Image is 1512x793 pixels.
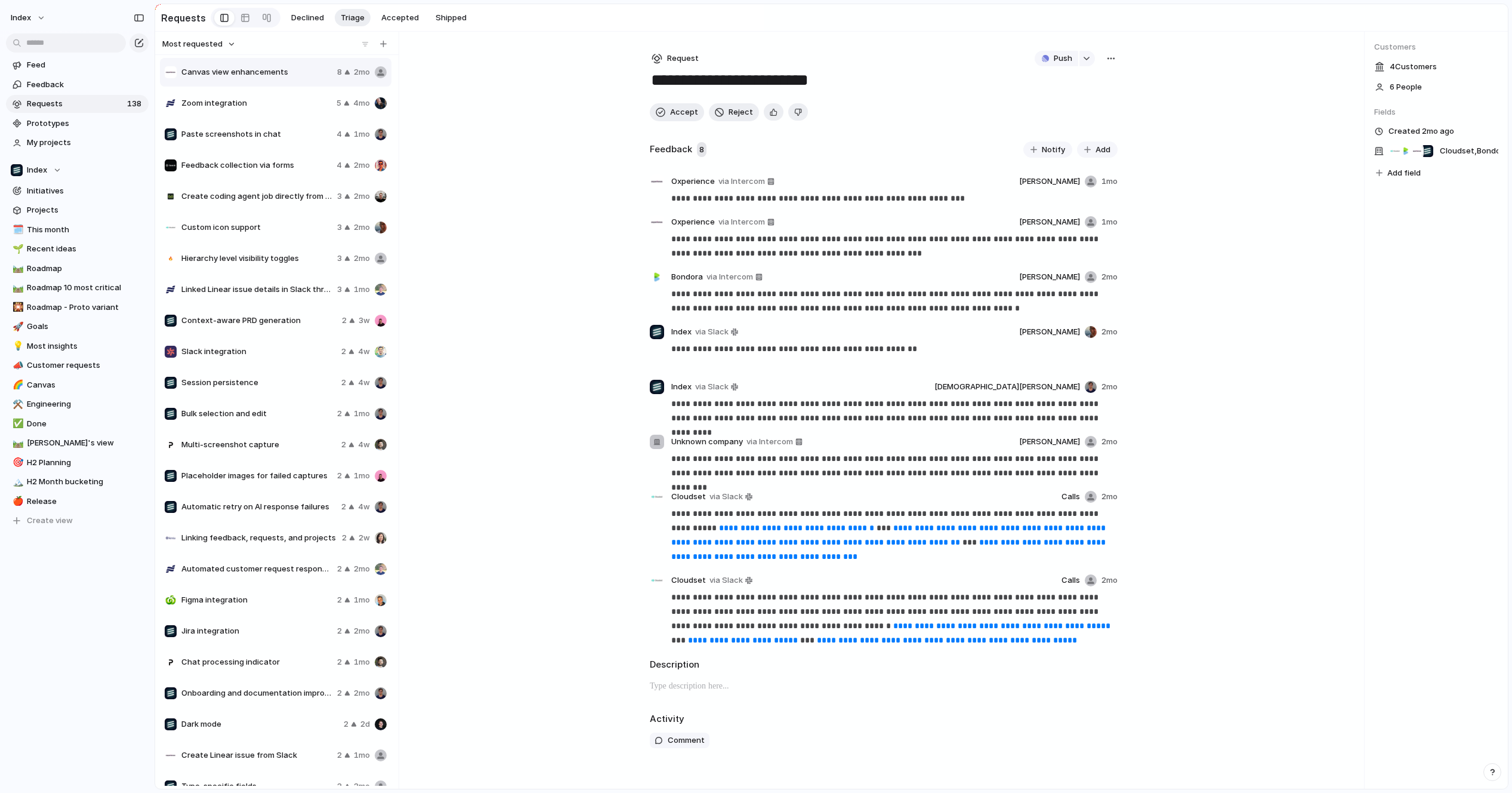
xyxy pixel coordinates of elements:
span: Automatic retry on AI response failures [181,501,337,513]
div: 💡Most insights [6,337,149,355]
span: 2mo [354,190,370,202]
button: 🗓️ [11,224,23,236]
span: Most requested [162,38,223,50]
button: Add [1077,142,1118,158]
span: Requests [27,98,124,110]
span: Hierarchy level visibility toggles [181,253,332,265]
span: Goals [27,321,144,333]
span: Paste screenshots in chat [181,128,332,140]
button: Index [6,161,149,179]
button: 🏔️ [11,476,23,488]
a: 🌱Recent ideas [6,240,149,258]
span: Onboarding and documentation improvements [181,687,332,699]
span: 4w [358,501,370,513]
a: 🛤️Roadmap 10 most critical [6,279,149,297]
span: 2mo [354,222,370,233]
div: 🌱 [13,242,21,256]
span: [PERSON_NAME]'s view [27,437,144,449]
span: [PERSON_NAME] [1019,271,1080,283]
span: 1mo [354,749,370,761]
span: Session persistence [181,377,337,389]
a: Requests138 [6,95,149,113]
span: [PERSON_NAME] [1019,176,1080,188]
span: Index [671,381,692,393]
div: ✅Done [6,415,149,433]
span: Slack integration [181,346,337,358]
span: 4 Customer s [1390,61,1437,73]
span: 2mo [1101,491,1118,503]
h2: Description [650,658,1118,672]
button: 🛤️ [11,263,23,275]
span: Dark mode [181,718,339,730]
span: Projects [27,204,144,216]
a: via Slack [693,325,740,339]
span: 2 [337,594,342,606]
button: Notify [1023,142,1072,158]
h2: Requests [161,11,206,25]
span: Release [27,496,144,508]
span: 1mo [354,594,370,606]
span: 8 [337,66,342,78]
a: 📣Customer requests [6,356,149,374]
span: 4w [358,377,370,389]
a: via Intercom [716,215,777,229]
span: H2 Month bucketing [27,476,144,488]
span: Triage [341,12,365,24]
span: 138 [127,98,144,110]
a: 🛤️Roadmap [6,260,149,278]
span: 1mo [354,408,370,420]
a: 🗓️This month [6,221,149,239]
span: Reject [729,106,753,118]
span: Fields [1374,106,1498,118]
span: Oxperience [671,216,715,228]
div: 🍎Release [6,493,149,511]
span: 2mo [354,159,370,171]
span: 2mo [354,625,370,637]
a: Prototypes [6,115,149,133]
button: ⚒️ [11,398,23,410]
span: 4mo [353,97,370,109]
button: 🎇 [11,302,23,313]
div: 🎯H2 Planning [6,454,149,472]
span: Feedback collection via forms [181,159,332,171]
span: Feedback [27,79,144,91]
span: 4w [358,346,370,358]
span: 2mo [1101,381,1118,393]
span: 2 [337,625,342,637]
span: 4 [337,128,342,140]
span: Roadmap [27,263,144,275]
span: via Slack [709,491,743,503]
span: Accept [670,106,698,118]
span: 2 [342,315,347,327]
button: 🍎 [11,496,23,508]
span: [PERSON_NAME] [1019,436,1080,448]
button: 🛤️ [11,437,23,449]
span: 2d [360,718,370,730]
a: 🏔️H2 Month bucketing [6,473,149,491]
span: Prototypes [27,118,144,130]
div: 💡 [13,339,21,353]
span: Create Linear issue from Slack [181,749,332,761]
span: 2 [341,346,346,358]
h2: Feedback [650,143,692,156]
span: My projects [27,137,144,149]
span: Create view [27,515,73,527]
span: Shipped [436,12,467,24]
span: Customer requests [27,359,144,371]
span: Request [667,53,699,64]
span: Calls [1062,574,1080,586]
button: Most requested [161,36,237,52]
span: 2 [344,718,348,730]
span: Roadmap - Proto variant [27,302,144,313]
span: Unknown company [671,436,743,448]
span: 5 [337,97,341,109]
span: Figma integration [181,594,332,606]
span: Cloudset [671,491,706,503]
a: via Intercom [704,270,765,284]
div: 🚀Goals [6,318,149,336]
span: Zoom integration [181,97,332,109]
span: via Intercom [718,176,765,188]
span: Oxperience [671,176,715,188]
button: ✅ [11,418,23,430]
div: 🗓️ [13,223,21,236]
